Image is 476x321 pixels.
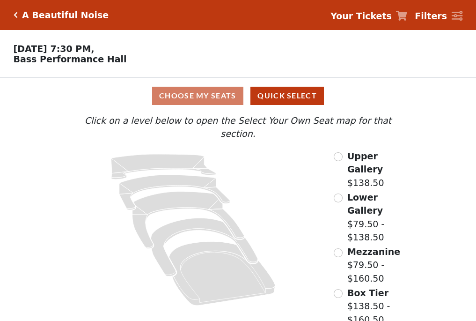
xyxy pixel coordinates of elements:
[119,175,230,210] path: Lower Gallery - Seats Available: 74
[66,114,410,141] p: Click on a level below to open the Select Your Own Seat map for that section.
[330,9,407,23] a: Your Tickets
[14,12,18,18] a: Click here to go back to filters
[250,87,324,105] button: Quick Select
[330,11,392,21] strong: Your Tickets
[415,9,462,23] a: Filters
[347,151,383,175] span: Upper Gallery
[347,149,410,190] label: $138.50
[22,10,109,21] h5: A Beautiful Noise
[111,154,216,179] path: Upper Gallery - Seats Available: 288
[347,192,383,216] span: Lower Gallery
[169,241,276,306] path: Orchestra / Parterre Circle - Seats Available: 29
[347,245,410,285] label: $79.50 - $160.50
[347,246,400,257] span: Mezzanine
[347,191,410,244] label: $79.50 - $138.50
[415,11,447,21] strong: Filters
[347,288,388,298] span: Box Tier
